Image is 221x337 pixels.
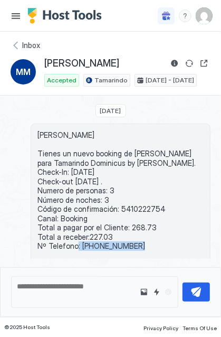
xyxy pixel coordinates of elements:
button: Open reservation [198,57,210,70]
div: menu [179,10,191,22]
span: Privacy Policy [143,325,178,331]
span: [PERSON_NAME] Tienes un nuevo booking de [PERSON_NAME] para Tamarindo Dominicus by [PERSON_NAME].... [37,130,204,269]
span: [PERSON_NAME] [44,58,119,70]
span: Tamarindo [94,76,128,85]
span: [DATE] [100,107,121,115]
span: MM [16,65,31,78]
div: User profile [196,7,213,24]
span: Accepted [47,76,76,85]
button: Menu [8,8,23,23]
button: Reservation information [168,57,181,70]
a: Terms Of Use [182,322,217,333]
a: Host Tools Logo [27,8,107,24]
span: © 2025 Host Tools [4,324,50,331]
button: Sync reservation [183,57,196,70]
button: Quick reply [150,286,163,298]
a: Privacy Policy [143,322,178,333]
span: [DATE] - [DATE] [146,76,194,85]
button: Upload image [138,286,150,298]
span: Terms Of Use [182,325,217,331]
span: Inbox [22,41,40,50]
